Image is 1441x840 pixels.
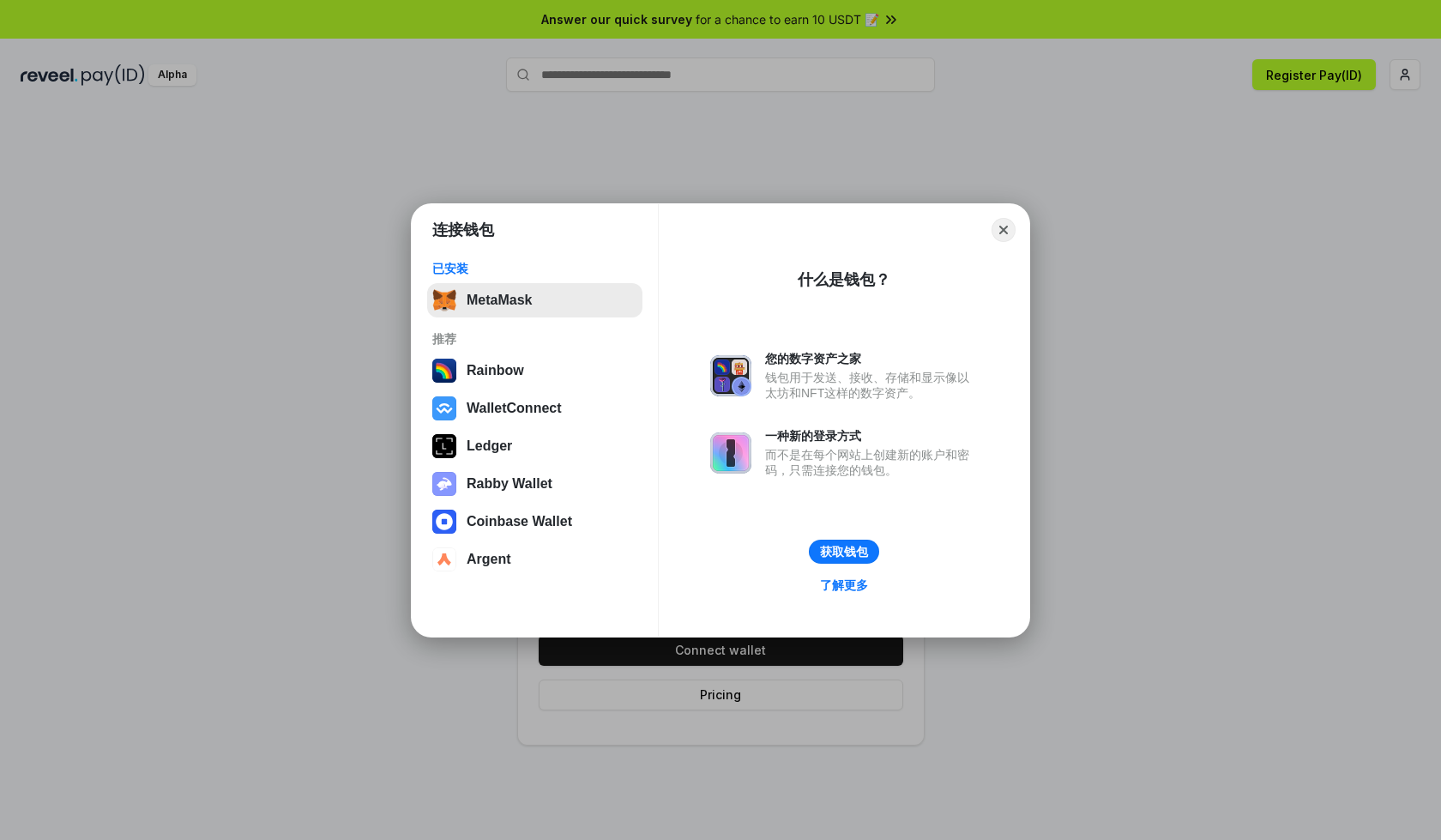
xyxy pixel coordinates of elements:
[432,359,456,383] img: svg+xml,%3Csvg%20width%3D%22120%22%20height%3D%22120%22%20viewBox%3D%220%200%20120%20120%22%20fil...
[427,429,642,463] button: Ledger
[427,354,642,388] button: Rainbow
[432,396,456,420] img: svg+xml,%3Csvg%20width%3D%2228%22%20height%3D%2228%22%20viewBox%3D%220%200%2028%2028%22%20fill%3D...
[432,472,456,496] img: svg+xml,%3Csvg%20xmlns%3D%22http%3A%2F%2Fwww.w3.org%2F2000%2Fsvg%22%20fill%3D%22none%22%20viewBox...
[427,283,642,317] button: MetaMask
[432,220,494,240] h1: 连接钱包
[467,514,572,529] div: Coinbase Wallet
[710,432,751,474] img: svg+xml,%3Csvg%20xmlns%3D%22http%3A%2F%2Fwww.w3.org%2F2000%2Fsvg%22%20fill%3D%22none%22%20viewBox...
[710,355,751,396] img: svg+xml,%3Csvg%20xmlns%3D%22http%3A%2F%2Fwww.w3.org%2F2000%2Fsvg%22%20fill%3D%22none%22%20viewBox...
[820,577,868,593] div: 了解更多
[467,476,552,492] div: Rabby Wallet
[765,447,978,478] div: 而不是在每个网站上创建新的账户和密码，只需连接您的钱包。
[467,401,562,416] div: WalletConnect
[427,542,642,577] button: Argent
[467,363,524,378] div: Rainbow
[765,428,978,444] div: 一种新的登录方式
[432,510,456,534] img: svg+xml,%3Csvg%20width%3D%2228%22%20height%3D%2228%22%20viewBox%3D%220%200%2028%2028%22%20fill%3D...
[765,370,978,401] div: 钱包用于发送、接收、存储和显示像以太坊和NFT这样的数字资产。
[765,351,978,366] div: 您的数字资产之家
[432,434,456,458] img: svg+xml,%3Csvg%20xmlns%3D%22http%3A%2F%2Fwww.w3.org%2F2000%2Fsvg%22%20width%3D%2228%22%20height%3...
[810,574,878,596] a: 了解更多
[432,547,456,571] img: svg+xml,%3Csvg%20width%3D%2228%22%20height%3D%2228%22%20viewBox%3D%220%200%2028%2028%22%20fill%3D...
[798,269,890,290] div: 什么是钱包？
[427,391,642,426] button: WalletConnect
[432,288,456,312] img: svg+xml,%3Csvg%20fill%3D%22none%22%20height%3D%2233%22%20viewBox%3D%220%200%2035%2033%22%20width%...
[467,293,532,308] div: MetaMask
[809,540,879,564] button: 获取钱包
[432,331,637,347] div: 推荐
[427,505,642,539] button: Coinbase Wallet
[992,218,1016,242] button: Close
[467,552,511,567] div: Argent
[467,438,512,454] div: Ledger
[432,261,637,276] div: 已安装
[820,544,868,559] div: 获取钱包
[427,467,642,501] button: Rabby Wallet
